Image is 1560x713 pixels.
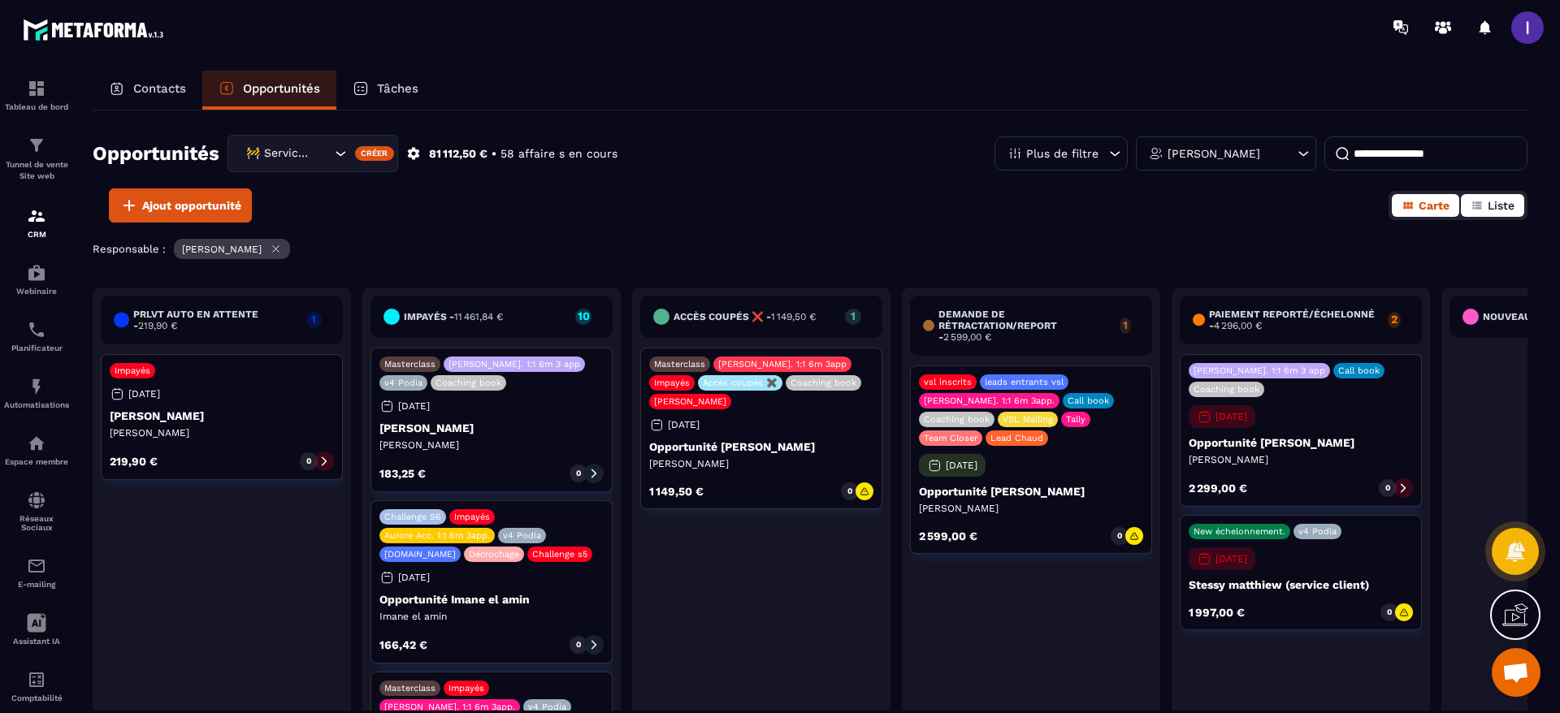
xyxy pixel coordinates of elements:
[1419,199,1449,212] span: Carte
[919,530,977,542] p: 2 599,00 €
[492,146,496,162] p: •
[649,457,873,470] p: [PERSON_NAME]
[355,146,395,161] div: Créer
[1387,607,1392,618] p: 0
[703,378,778,388] p: Accès coupés ✖️
[454,512,490,522] p: Impayés
[133,81,186,96] p: Contacts
[649,486,704,497] p: 1 149,50 €
[4,194,69,251] a: formationformationCRM
[791,378,856,388] p: Coaching book
[1215,553,1247,564] p: [DATE]
[377,81,418,96] p: Tâches
[1215,411,1247,422] p: [DATE]
[1068,395,1109,406] p: Call book
[27,320,46,339] img: scheduler
[384,512,441,522] p: Challenge S6
[532,549,587,560] p: Challenge s5
[27,79,46,98] img: formation
[4,514,69,532] p: Réseaux Sociaux
[4,637,69,646] p: Assistant IA
[27,263,46,283] img: automations
[946,460,977,471] p: [DATE]
[718,359,847,369] p: [PERSON_NAME]. 1:1 6m 3app
[448,359,580,369] p: [PERSON_NAME]. 1:1 6m 3 app
[384,359,435,369] p: Masterclass
[4,344,69,352] p: Planificateur
[1168,148,1260,159] p: [PERSON_NAME]
[4,478,69,544] a: social-networksocial-networkRéseaux Sociaux
[454,311,503,322] span: 11 461,84 €
[379,421,604,434] p: [PERSON_NAME]
[919,502,1143,515] p: [PERSON_NAME]
[27,670,46,689] img: accountant
[128,388,160,400] p: [DATE]
[1189,607,1245,618] p: 1 997,00 €
[985,377,1064,387] p: leads entrants vsl
[4,601,69,658] a: Assistant IA
[4,457,69,466] p: Espace membre
[1189,482,1247,494] p: 2 299,00 €
[1194,526,1285,537] p: New échelonnement.
[4,400,69,409] p: Automatisations
[919,485,1143,498] p: Opportunité [PERSON_NAME]
[93,137,219,170] h2: Opportunités
[1492,648,1540,697] div: Ouvrir le chat
[1003,414,1053,425] p: VSL Mailing
[27,377,46,396] img: automations
[4,421,69,478] a: automationsautomationsEspace membre
[27,556,46,576] img: email
[654,359,705,369] p: Masterclass
[1189,453,1413,466] p: [PERSON_NAME]
[384,530,490,541] p: Aurore Acc. 1:1 6m 3app.
[306,313,322,325] p: 1
[1392,194,1459,217] button: Carte
[379,439,604,452] p: [PERSON_NAME]
[576,468,581,479] p: 0
[4,102,69,111] p: Tableau de bord
[1338,365,1380,376] p: Call book
[847,486,852,497] p: 0
[110,409,334,422] p: [PERSON_NAME]
[4,67,69,123] a: formationformationTableau de bord
[138,320,177,331] span: 219,90 €
[576,639,581,650] p: 0
[1388,313,1401,325] p: 2
[384,378,422,388] p: v4 Podia
[384,549,456,560] p: [DOMAIN_NAME]
[379,593,604,606] p: Opportunité Imane el amin
[924,414,990,425] p: Coaching book
[1461,194,1524,217] button: Liste
[924,433,977,443] p: Team Closer
[4,251,69,308] a: automationsautomationsWebinaire
[649,440,873,453] p: Opportunité [PERSON_NAME]
[4,287,69,296] p: Webinaire
[110,426,334,439] p: [PERSON_NAME]
[379,468,426,479] p: 183,25 €
[938,309,1111,343] h6: Demande de rétractation/report -
[4,308,69,365] a: schedulerschedulerPlanificateur
[1385,482,1390,494] p: 0
[4,694,69,702] p: Comptabilité
[575,310,591,322] p: 10
[503,530,541,541] p: v4 Podia
[429,146,487,162] p: 81 112,50 €
[109,188,252,223] button: Ajout opportunité
[4,123,69,194] a: formationformationTunnel de vente Site web
[27,206,46,226] img: formation
[448,683,484,694] p: Impayés
[435,378,501,388] p: Coaching book
[1194,384,1259,395] p: Coaching book
[924,395,1055,406] p: [PERSON_NAME]. 1:1 6m 3app.
[668,419,700,430] p: [DATE]
[182,244,262,255] p: [PERSON_NAME]
[528,702,566,712] p: v4 Podia
[142,197,241,214] span: Ajout opportunité
[654,396,726,407] p: [PERSON_NAME]
[1298,526,1337,537] p: v4 Podia
[500,146,617,162] p: 58 affaire s en cours
[1026,148,1098,159] p: Plus de filtre
[4,544,69,601] a: emailemailE-mailing
[110,456,158,467] p: 219,90 €
[384,683,435,694] p: Masterclass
